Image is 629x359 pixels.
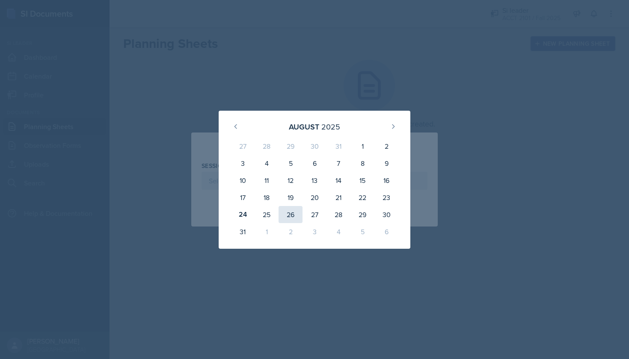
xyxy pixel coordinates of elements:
div: 27 [231,138,255,155]
div: 22 [350,189,374,206]
div: 6 [374,223,398,240]
div: 20 [303,189,326,206]
div: 28 [255,138,279,155]
div: 18 [255,189,279,206]
div: 6 [303,155,326,172]
div: 27 [303,206,326,223]
div: 23 [374,189,398,206]
div: 5 [279,155,303,172]
div: 28 [326,206,350,223]
div: 13 [303,172,326,189]
div: 12 [279,172,303,189]
div: 29 [350,206,374,223]
div: 10 [231,172,255,189]
div: 31 [326,138,350,155]
div: 29 [279,138,303,155]
div: 19 [279,189,303,206]
div: 25 [255,206,279,223]
div: 15 [350,172,374,189]
div: 8 [350,155,374,172]
div: 16 [374,172,398,189]
div: 2025 [321,121,340,132]
div: 17 [231,189,255,206]
div: 1 [255,223,279,240]
div: 4 [255,155,279,172]
div: 11 [255,172,279,189]
div: 5 [350,223,374,240]
div: 2 [374,138,398,155]
div: 14 [326,172,350,189]
div: 2 [279,223,303,240]
div: 30 [374,206,398,223]
div: 31 [231,223,255,240]
div: 26 [279,206,303,223]
div: 7 [326,155,350,172]
div: 3 [303,223,326,240]
div: 24 [231,206,255,223]
div: 4 [326,223,350,240]
div: 3 [231,155,255,172]
div: 1 [350,138,374,155]
div: August [289,121,319,132]
div: 9 [374,155,398,172]
div: 21 [326,189,350,206]
div: 30 [303,138,326,155]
